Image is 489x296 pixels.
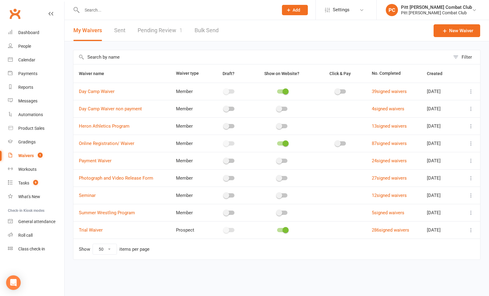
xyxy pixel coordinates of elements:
[372,158,407,163] a: 24signed waivers
[179,27,182,33] span: 1
[8,40,64,53] a: People
[79,175,153,181] a: Photograph and Video Release Form
[18,167,37,172] div: Workouts
[18,71,37,76] div: Payments
[8,26,64,40] a: Dashboard
[79,141,134,146] a: Online Registration/ Waiver
[38,153,43,158] span: 1
[372,123,407,129] a: 13signed waivers
[18,112,43,117] div: Automations
[7,6,23,21] a: Clubworx
[18,44,31,49] div: People
[18,85,33,90] div: Reports
[372,106,404,112] a: 4signed waivers
[18,219,55,224] div: General attendance
[119,247,150,252] div: items per page
[171,169,209,187] td: Member
[329,71,351,76] span: Click & Pay
[386,4,398,16] div: PC
[372,210,404,215] a: 5signed waivers
[171,187,209,204] td: Member
[450,50,480,64] button: Filter
[18,98,37,103] div: Messages
[18,233,33,238] div: Roll call
[18,153,34,158] div: Waivers
[8,53,64,67] a: Calendar
[427,71,449,76] span: Created
[421,152,459,169] td: [DATE]
[434,24,480,37] a: New Waiver
[8,242,64,256] a: Class kiosk mode
[171,204,209,221] td: Member
[18,181,29,185] div: Tasks
[18,30,39,35] div: Dashboard
[33,180,38,185] span: 9
[8,94,64,108] a: Messages
[171,152,209,169] td: Member
[79,193,96,198] a: Seminar
[79,210,135,215] a: Summer Wrestling Program
[421,221,459,239] td: [DATE]
[18,194,40,199] div: What's New
[73,20,102,41] button: My Waivers
[223,71,234,76] span: Draft?
[79,244,150,255] div: Show
[324,70,357,77] button: Click & Pay
[282,5,308,15] button: Add
[8,135,64,149] a: Gradings
[79,158,111,163] a: Payment Waiver
[421,187,459,204] td: [DATE]
[421,117,459,135] td: [DATE]
[171,221,209,239] td: Prospect
[114,20,125,41] a: Sent
[333,3,350,17] span: Settings
[79,106,142,112] a: Day Camp Waiver non payment
[259,70,306,77] button: Show on Website?
[401,10,472,15] div: Pitt [PERSON_NAME] Combat Club
[73,50,450,64] input: Search by name
[421,204,459,221] td: [DATE]
[8,163,64,176] a: Workouts
[401,5,472,10] div: Pitt [PERSON_NAME] Combat Club
[79,123,129,129] a: Heron Athletics Program
[264,71,299,76] span: Show on Website?
[138,20,182,41] a: Pending Review1
[8,190,64,204] a: What's New
[372,193,407,198] a: 12signed waivers
[171,100,209,117] td: Member
[195,20,219,41] a: Bulk Send
[372,89,407,94] a: 39signed waivers
[421,100,459,117] td: [DATE]
[427,70,449,77] button: Created
[372,175,407,181] a: 27signed waivers
[79,70,111,77] button: Waiver name
[421,83,459,100] td: [DATE]
[421,135,459,152] td: [DATE]
[79,227,103,233] a: Trial Waiver
[372,141,407,146] a: 87signed waivers
[8,81,64,94] a: Reports
[8,149,64,163] a: Waivers 1
[18,139,36,144] div: Gradings
[8,67,64,81] a: Payments
[18,126,44,131] div: Product Sales
[79,71,111,76] span: Waiver name
[79,89,114,94] a: Day Camp Waiver
[171,64,209,83] th: Waiver type
[421,169,459,187] td: [DATE]
[18,57,35,62] div: Calendar
[366,64,421,83] th: No. Completed
[293,8,300,12] span: Add
[18,246,45,251] div: Class check-in
[372,227,409,233] a: 286signed waivers
[171,117,209,135] td: Member
[8,176,64,190] a: Tasks 9
[462,53,472,61] div: Filter
[171,83,209,100] td: Member
[8,108,64,122] a: Automations
[6,275,21,290] div: Open Intercom Messenger
[171,135,209,152] td: Member
[80,6,274,14] input: Search...
[8,122,64,135] a: Product Sales
[8,229,64,242] a: Roll call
